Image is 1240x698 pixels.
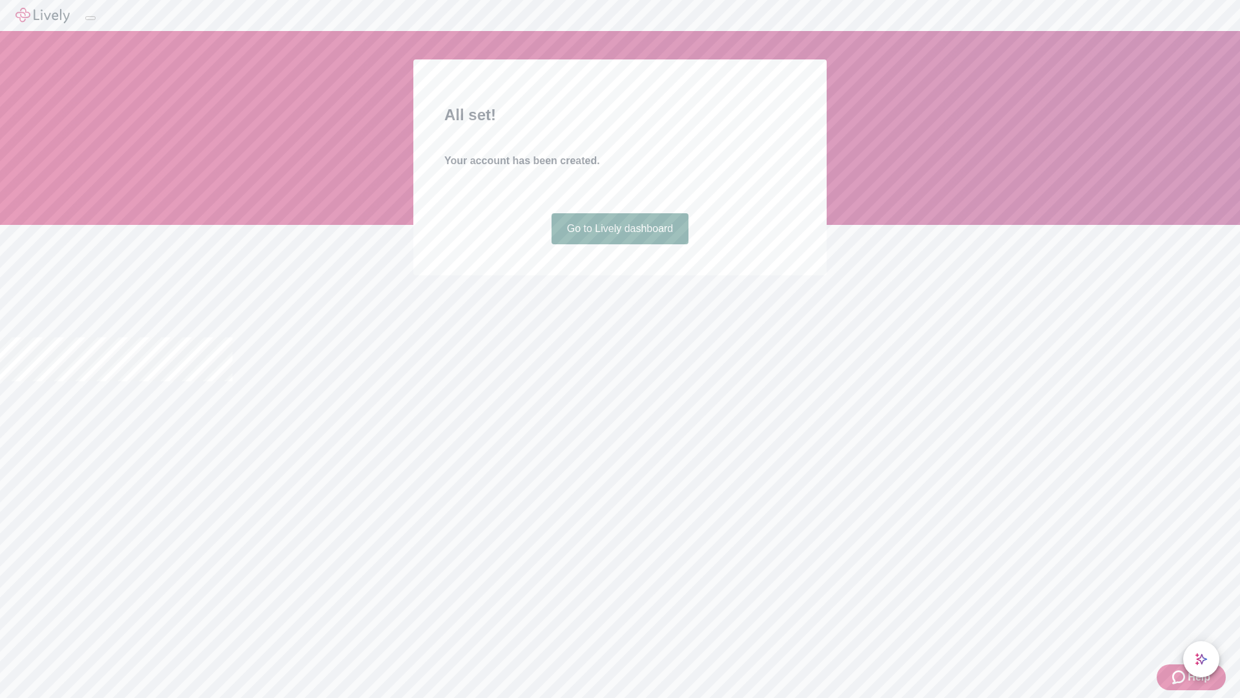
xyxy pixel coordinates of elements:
[1183,641,1219,677] button: chat
[1188,670,1210,685] span: Help
[15,8,70,23] img: Lively
[85,16,96,20] button: Log out
[552,213,689,244] a: Go to Lively dashboard
[444,103,796,127] h2: All set!
[444,153,796,169] h4: Your account has been created.
[1172,670,1188,685] svg: Zendesk support icon
[1195,653,1208,666] svg: Lively AI Assistant
[1157,664,1226,690] button: Zendesk support iconHelp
